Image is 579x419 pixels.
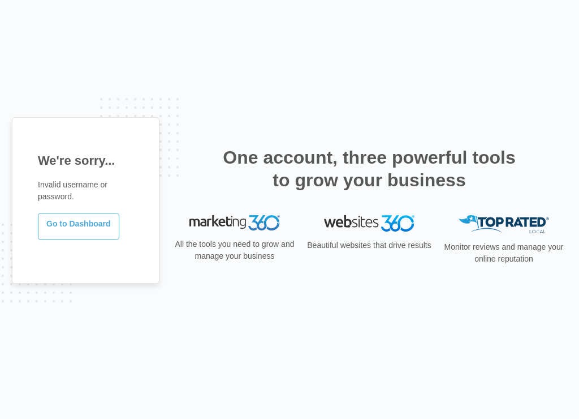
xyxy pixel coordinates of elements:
[171,238,298,262] p: All the tools you need to grow and manage your business
[306,240,433,251] p: Beautiful websites that drive results
[440,241,567,265] p: Monitor reviews and manage your online reputation
[38,179,133,203] p: Invalid username or password.
[38,151,133,170] h1: We're sorry...
[459,215,549,234] img: Top Rated Local
[324,215,414,232] img: Websites 360
[189,215,280,231] img: Marketing 360
[38,213,119,240] a: Go to Dashboard
[219,146,519,191] h2: One account, three powerful tools to grow your business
